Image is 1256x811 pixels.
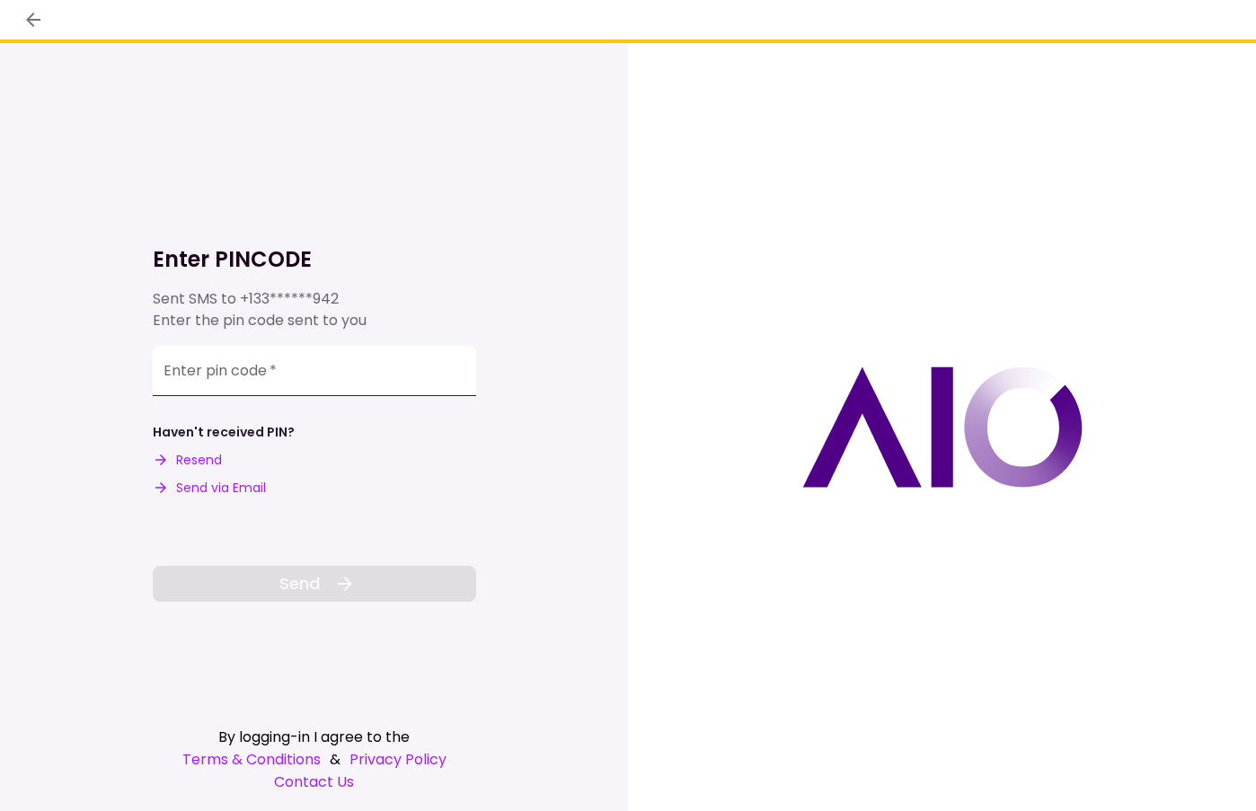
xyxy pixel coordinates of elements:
[153,726,476,748] div: By logging-in I agree to the
[153,451,222,470] button: Resend
[153,566,476,602] button: Send
[153,771,476,793] a: Contact Us
[182,748,321,771] a: Terms & Conditions
[153,245,476,274] h1: Enter PINCODE
[18,4,49,35] button: back
[802,366,1083,488] img: AIO logo
[153,479,266,498] button: Send via Email
[153,748,476,771] div: &
[349,748,447,771] a: Privacy Policy
[279,571,320,595] span: Send
[153,288,476,331] div: Sent SMS to Enter the pin code sent to you
[153,423,295,442] div: Haven't received PIN?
